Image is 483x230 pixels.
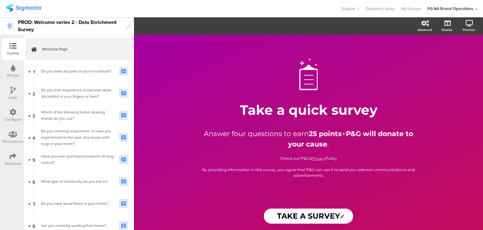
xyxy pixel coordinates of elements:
div: PG NA Brand Operations [427,6,473,12]
div: Preview [463,27,475,32]
a: 1 Do you have any pets in your household? [25,60,132,82]
span: 4 [32,134,35,141]
p: Check out P&G's Policy [198,156,419,161]
div: Do you have wood floors in your home? [41,200,114,207]
a: 6 What type of community do you live in? [25,170,132,193]
div: Permissions [3,139,23,144]
div: PROD: Welcome series 2 - Data Enrichment Survey [18,17,124,35]
strong: P&G will donate to your cause [288,129,413,148]
div: Design [7,72,19,78]
p: By providing information in this survey, you agree that P&G can use it to send you relevant commu... [198,167,419,178]
strong: 25 points [309,129,342,138]
div: Have you ever purchased products for bug control? [41,153,114,166]
div: Do you have any pets in your household? [41,68,114,74]
div: Which of the following home cleaning brands do you use? [41,109,114,122]
div: Do you ever experience occasional nerve discomfort in your fingers or toes? [41,87,114,100]
div: What type of community do you live in? [41,178,114,185]
div: Are you currently working from home? [41,222,114,229]
div: Display [441,27,452,32]
span: Support [341,6,355,12]
i: This is a Data Enrichment Survey. [6,22,14,30]
span: Welcome Page [42,46,123,52]
div: Outline [7,50,19,56]
input: Start [264,209,353,224]
a: Welcome Page [25,38,132,60]
span: 7 [33,200,35,207]
p: Take a quick survey [192,102,425,118]
div: Configure [5,117,21,122]
span: 3 [32,112,35,119]
span: 6 [32,178,35,185]
a: 2 Do you ever experience occasional nerve discomfort in your fingers or toes? [25,82,132,104]
a: 5 Have you ever purchased products for bug control? [25,148,132,170]
div: Logic [8,95,18,100]
span: 1 [33,68,35,75]
span: 5 [32,156,35,163]
div: Distribute [5,161,21,166]
div: Do you currently experience, or have you experienced in the past, any issues with bugs in your home? [41,128,114,147]
p: Answer four questions to earn + . [198,129,419,149]
a: Privacy [311,156,325,161]
a: 3 Which of the following home cleaning brands do you use? [25,104,132,126]
div: Advanced [418,27,432,32]
span: 8 [32,222,35,229]
a: 4 Do you currently experience, or have you experienced in the past, any issues with bugs in your ... [25,126,132,148]
img: segmanta logo [6,4,41,12]
a: 7 Do you have wood floors in your home? [25,193,132,215]
span: 2 [32,90,35,97]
